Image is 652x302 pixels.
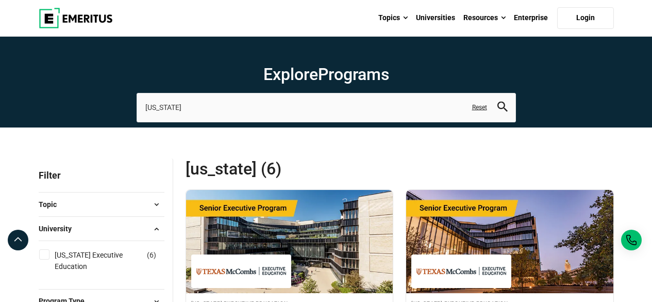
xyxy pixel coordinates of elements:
[39,221,164,236] button: University
[39,158,164,192] p: Filter
[147,249,156,261] span: ( )
[137,64,516,85] h1: Explore
[497,104,508,114] a: search
[196,260,286,283] img: Texas Executive Education
[472,103,487,112] a: Reset search
[186,158,400,179] span: [US_STATE] (6)
[318,65,389,84] span: Programs
[39,199,65,210] span: Topic
[39,223,80,234] span: University
[557,7,614,29] a: Login
[186,190,393,293] img: Executive Program for Energy Leaders | Online Leadership Course
[416,260,506,283] img: Texas Executive Education
[39,197,164,212] button: Topic
[55,249,163,273] a: [US_STATE] Executive Education
[149,251,154,259] span: 6
[497,102,508,114] button: search
[137,93,516,122] input: search-page
[406,190,613,293] img: Sustainability Leadership Program | Online Leadership Course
